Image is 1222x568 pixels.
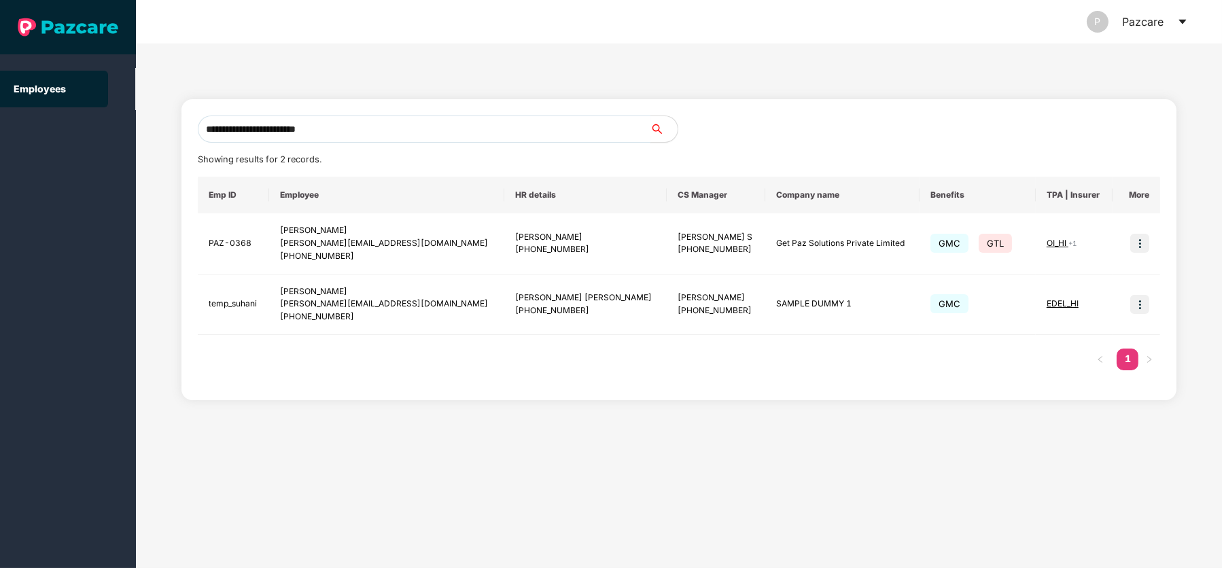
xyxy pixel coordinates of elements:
[930,294,968,313] span: GMC
[667,177,765,213] th: CS Manager
[1047,238,1068,248] span: OI_HI
[269,177,504,213] th: Employee
[198,154,321,164] span: Showing results for 2 records.
[765,213,919,274] td: Get Paz Solutions Private Limited
[678,243,754,256] div: [PHONE_NUMBER]
[979,234,1012,253] span: GTL
[515,304,656,317] div: [PHONE_NUMBER]
[930,234,968,253] span: GMC
[1177,16,1188,27] span: caret-down
[1117,349,1138,370] li: 1
[920,177,1036,213] th: Benefits
[14,83,66,94] a: Employees
[765,177,919,213] th: Company name
[1138,349,1160,370] li: Next Page
[678,304,754,317] div: [PHONE_NUMBER]
[515,243,656,256] div: [PHONE_NUMBER]
[1068,239,1077,247] span: + 1
[515,231,656,244] div: [PERSON_NAME]
[1036,177,1113,213] th: TPA | Insurer
[198,177,270,213] th: Emp ID
[650,116,678,143] button: search
[765,274,919,336] td: SAMPLE DUMMY 1
[1047,298,1079,308] span: EDEL_HI
[280,224,493,237] div: [PERSON_NAME]
[198,213,270,274] td: PAZ-0368
[1089,349,1111,370] li: Previous Page
[678,231,754,244] div: [PERSON_NAME] S
[1145,355,1153,363] span: right
[515,291,656,304] div: [PERSON_NAME] [PERSON_NAME]
[1117,349,1138,369] a: 1
[1095,11,1101,33] span: P
[1113,177,1161,213] th: More
[280,250,493,263] div: [PHONE_NUMBER]
[1096,355,1104,363] span: left
[280,298,493,310] div: [PERSON_NAME][EMAIL_ADDRESS][DOMAIN_NAME]
[1130,295,1149,314] img: icon
[678,291,754,304] div: [PERSON_NAME]
[1089,349,1111,370] button: left
[1138,349,1160,370] button: right
[280,237,493,250] div: [PERSON_NAME][EMAIL_ADDRESS][DOMAIN_NAME]
[198,274,270,336] td: temp_suhani
[280,310,493,323] div: [PHONE_NUMBER]
[650,124,678,135] span: search
[1130,234,1149,253] img: icon
[504,177,667,213] th: HR details
[280,285,493,298] div: [PERSON_NAME]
